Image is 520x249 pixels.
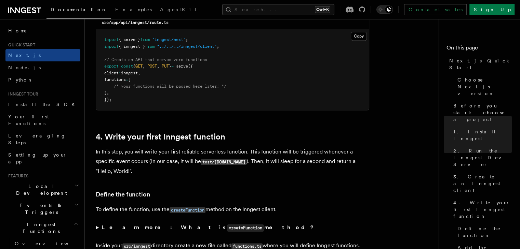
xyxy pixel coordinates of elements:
a: Leveraging Steps [5,130,80,149]
span: { inngest } [119,44,145,49]
a: 2. Run the Inngest Dev Server [451,145,512,171]
a: Contact sales [404,4,467,15]
button: Events & Triggers [5,199,80,218]
span: Next.js [8,53,41,58]
span: serve [176,64,188,69]
button: Toggle dark mode [376,5,393,14]
span: Choose Next.js version [457,76,512,97]
span: Next.js Quick Start [449,57,512,71]
a: Before you start: choose a project [451,100,512,126]
span: ({ [188,64,193,69]
a: Next.js Quick Start [446,55,512,74]
span: AgentKit [160,7,196,12]
span: ; [217,44,219,49]
span: } [169,64,171,69]
p: In this step, you will write your first reliable serverless function. This function will be trigg... [96,147,369,176]
span: "inngest/next" [152,37,186,42]
span: Your first Functions [8,114,49,126]
a: Home [5,25,80,37]
span: client [104,71,119,75]
strong: Learn more: What is method? [102,224,315,231]
span: Setting up your app [8,152,67,164]
a: 1. Install Inngest [451,126,512,145]
span: 3. Create an Inngest client [453,173,512,194]
a: AgentKit [156,2,200,18]
a: Define the function [455,222,512,241]
a: Choose Next.js version [455,74,512,100]
span: Node.js [8,65,41,70]
span: [ [128,77,131,82]
span: Overview [15,241,85,246]
a: Your first Functions [5,111,80,130]
span: ] [104,90,107,95]
a: 4. Write your first Inngest function [96,132,225,142]
span: 2. Run the Inngest Dev Server [453,147,512,168]
p: To define the function, use the method on the Inngest client. [96,205,369,215]
span: functions [104,77,126,82]
span: Inngest Functions [5,221,74,235]
span: export [104,64,119,69]
a: Python [5,74,80,86]
span: /* your functions will be passed here later! */ [114,84,226,89]
span: Home [8,27,27,34]
button: Local Development [5,180,80,199]
span: , [143,64,145,69]
span: PUT [162,64,169,69]
span: = [171,64,174,69]
a: Install the SDK [5,98,80,111]
span: Features [5,173,28,179]
code: functions.ts [231,243,263,249]
a: Next.js [5,49,80,61]
span: 1. Install Inngest [453,128,512,142]
button: Inngest Functions [5,218,80,237]
a: Node.js [5,61,80,74]
a: Documentation [46,2,111,19]
code: createFunction [170,207,205,213]
code: test/[DOMAIN_NAME] [201,159,246,165]
span: Before you start: choose a project [453,102,512,123]
span: from [145,44,155,49]
a: Define the function [96,190,150,199]
a: 4. Write your first Inngest function [451,196,512,222]
a: Sign Up [469,4,515,15]
span: POST [147,64,157,69]
span: Events & Triggers [5,202,75,216]
span: Define the function [457,225,512,239]
span: Python [8,77,33,83]
span: , [138,71,140,75]
span: , [157,64,159,69]
span: Inngest tour [5,91,38,97]
span: const [121,64,133,69]
span: inngest [121,71,138,75]
summary: Learn more: What iscreateFunctionmethod? [96,223,369,233]
a: Examples [111,2,156,18]
code: createFunction [227,224,264,232]
button: Search...Ctrl+K [222,4,334,15]
span: 4. Write your first Inngest function [453,199,512,220]
a: createFunction [170,206,205,213]
span: GET [135,64,143,69]
span: Quick start [5,42,35,48]
span: { serve } [119,37,140,42]
code: src/app/api/inngest/route.ts [102,20,169,25]
span: { [133,64,135,69]
span: // Create an API that serves zero functions [104,57,207,62]
span: Examples [115,7,152,12]
span: Local Development [5,183,75,196]
code: src/inngest [122,243,151,249]
span: Install the SDK [8,102,79,107]
span: ; [186,37,188,42]
span: Leveraging Steps [8,133,66,145]
span: "../../../inngest/client" [157,44,217,49]
a: 3. Create an Inngest client [451,171,512,196]
span: from [140,37,150,42]
a: Setting up your app [5,149,80,168]
h4: On this page [446,44,512,55]
span: import [104,37,119,42]
span: import [104,44,119,49]
button: Copy [351,32,367,41]
kbd: Ctrl+K [315,6,330,13]
span: Documentation [51,7,107,12]
span: }); [104,97,111,102]
span: , [107,90,109,95]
